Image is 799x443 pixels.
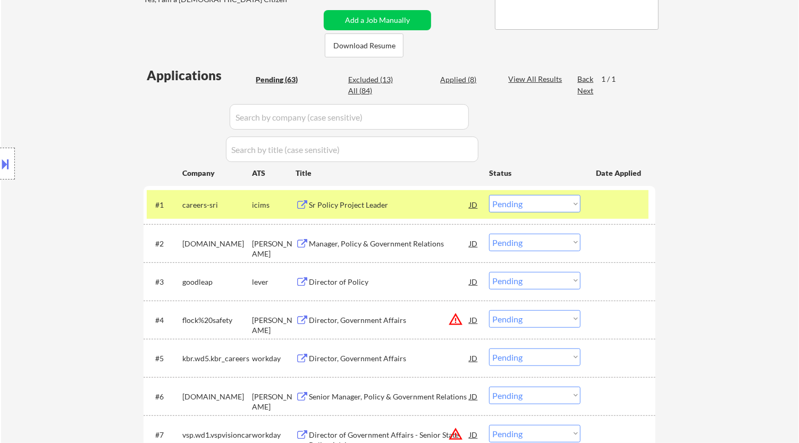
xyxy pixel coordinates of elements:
[256,74,309,85] div: Pending (63)
[448,427,463,441] button: warning_amber
[230,104,469,130] input: Search by company (case sensitive)
[309,315,469,326] div: Director, Government Affairs
[182,168,252,178] div: Company
[309,353,469,364] div: Director, Government Affairs
[348,86,401,96] div: All (84)
[596,168,643,178] div: Date Applied
[155,315,174,326] div: #4
[348,74,401,85] div: Excluded (13)
[252,430,296,440] div: workday
[252,277,296,287] div: lever
[577,86,594,96] div: Next
[252,391,296,412] div: [PERSON_NAME]
[155,353,174,364] div: #5
[309,200,469,210] div: Sr Policy Project Leader
[252,168,296,178] div: ATS
[601,74,626,84] div: 1 / 1
[468,387,479,406] div: JD
[489,163,581,182] div: Status
[182,391,252,402] div: [DOMAIN_NAME]
[296,168,479,178] div: Title
[468,310,479,329] div: JD
[577,74,594,84] div: Back
[252,238,296,259] div: [PERSON_NAME]
[182,238,252,249] div: [DOMAIN_NAME]
[325,33,403,57] button: Download Resume
[182,353,252,364] div: kbr.wd5.kbr_careers
[155,430,174,440] div: #7
[147,69,252,82] div: Applications
[468,195,479,214] div: JD
[468,234,479,253] div: JD
[182,277,252,287] div: goodleap
[182,315,252,326] div: flock%20safety
[226,137,478,162] input: Search by title (case sensitive)
[448,312,463,327] button: warning_amber
[468,348,479,368] div: JD
[252,353,296,364] div: workday
[309,238,469,249] div: Manager, Policy & Government Relations
[309,277,469,287] div: Director of Policy
[155,391,174,402] div: #6
[155,277,174,287] div: #3
[440,74,493,85] div: Applied (8)
[468,272,479,291] div: JD
[182,200,252,210] div: careers-sri
[252,200,296,210] div: icims
[324,10,431,30] button: Add a Job Manually
[508,74,565,84] div: View All Results
[252,315,296,336] div: [PERSON_NAME]
[309,391,469,402] div: Senior Manager, Policy & Government Relations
